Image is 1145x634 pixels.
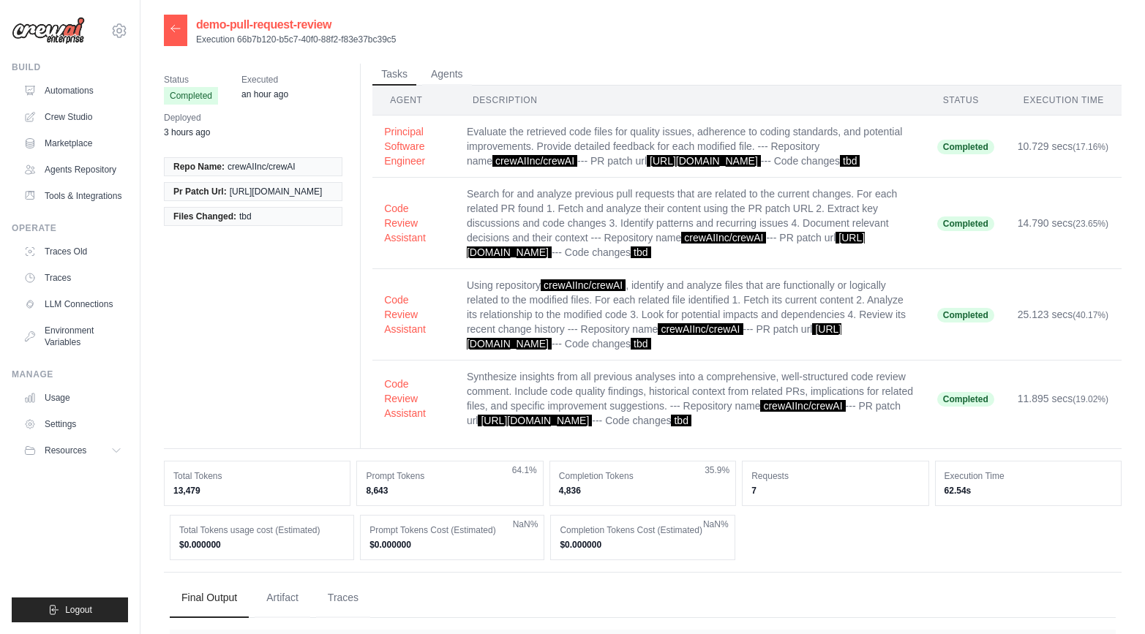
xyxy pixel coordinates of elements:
[840,155,860,167] span: tbd
[241,89,288,99] time: September 25, 2025 at 12:33 PDT
[369,539,535,551] dd: $0.000000
[228,161,296,173] span: crewAIInc/crewAI
[173,161,225,173] span: Repo Name:
[1006,269,1122,361] td: 25.123 secs
[647,155,761,167] span: [URL][DOMAIN_NAME]
[18,319,128,354] a: Environment Variables
[230,186,323,197] span: [URL][DOMAIN_NAME]
[164,87,218,105] span: Completed
[559,485,727,497] dd: 4,836
[316,578,370,618] button: Traces
[1006,86,1122,116] th: Execution Time
[760,400,845,412] span: crewAIInc/crewAI
[12,17,85,45] img: Logo
[372,86,455,116] th: Agent
[241,72,288,87] span: Executed
[173,186,227,197] span: Pr Patch Url:
[45,445,86,456] span: Resources
[937,140,994,154] span: Completed
[671,415,691,426] span: tbd
[455,178,926,269] td: Search for and analyze previous pull requests that are related to the current changes. For each r...
[945,485,1112,497] dd: 62.54s
[455,116,926,178] td: Evaluate the retrieved code files for quality issues, adherence to coding standards, and potentia...
[705,464,729,476] span: 35.9%
[751,470,919,482] dt: Requests
[179,539,345,551] dd: $0.000000
[1006,116,1122,178] td: 10.729 secs
[384,124,443,168] button: Principal Software Engineer
[492,155,577,167] span: crewAIInc/crewAI
[455,361,926,437] td: Synthesize insights from all previous analyses into a comprehensive, well-structured code review ...
[937,216,994,231] span: Completed
[1006,178,1122,269] td: 14.790 secs
[18,132,128,155] a: Marketplace
[1072,564,1145,634] iframe: Chat Widget
[937,392,994,407] span: Completed
[1073,142,1108,152] span: (17.16%)
[164,72,218,87] span: Status
[703,518,729,530] span: NaN%
[12,597,128,622] button: Logout
[18,266,128,290] a: Traces
[681,232,766,244] span: crewAIInc/crewAI
[937,308,994,322] span: Completed
[945,470,1112,482] dt: Execution Time
[631,338,650,350] span: tbd
[12,369,128,380] div: Manage
[1073,310,1108,320] span: (40.17%)
[478,415,592,426] span: [URL][DOMAIN_NAME]
[384,201,443,245] button: Code Review Assistant
[384,377,443,420] button: Code Review Assistant
[372,64,416,86] button: Tasks
[179,524,345,536] dt: Total Tokens usage cost (Estimated)
[12,222,128,234] div: Operate
[18,412,128,436] a: Settings
[18,105,128,129] a: Crew Studio
[366,485,533,497] dd: 8,643
[369,524,535,536] dt: Prompt Tokens Cost (Estimated)
[164,110,210,125] span: Deployed
[173,470,341,482] dt: Total Tokens
[926,86,1006,116] th: Status
[1073,219,1108,229] span: (23.65%)
[631,246,650,258] span: tbd
[196,16,397,34] h2: demo-pull-request-review
[18,240,128,263] a: Traces Old
[18,439,128,462] button: Resources
[196,34,397,45] p: Execution 66b7b120-b5c7-40f0-88f2-f83e37bc39c5
[18,386,128,410] a: Usage
[12,61,128,73] div: Build
[255,578,310,618] button: Artifact
[455,86,926,116] th: Description
[658,323,743,335] span: crewAIInc/crewAI
[455,269,926,361] td: Using repository , identify and analyze files that are functionally or logically related to the m...
[173,485,341,497] dd: 13,479
[173,211,236,222] span: Files Changed:
[170,578,249,618] button: Final Output
[366,470,533,482] dt: Prompt Tokens
[512,464,537,476] span: 64.1%
[18,184,128,208] a: Tools & Integrations
[18,79,128,102] a: Automations
[559,470,727,482] dt: Completion Tokens
[560,524,725,536] dt: Completion Tokens Cost (Estimated)
[239,211,252,222] span: tbd
[1006,361,1122,437] td: 11.895 secs
[18,158,128,181] a: Agents Repository
[1073,394,1108,404] span: (19.02%)
[18,293,128,316] a: LLM Connections
[560,539,725,551] dd: $0.000000
[541,279,626,291] span: crewAIInc/crewAI
[513,518,538,530] span: NaN%
[65,604,92,616] span: Logout
[164,127,210,137] time: September 25, 2025 at 10:53 PDT
[751,485,919,497] dd: 7
[422,64,472,86] button: Agents
[384,293,443,336] button: Code Review Assistant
